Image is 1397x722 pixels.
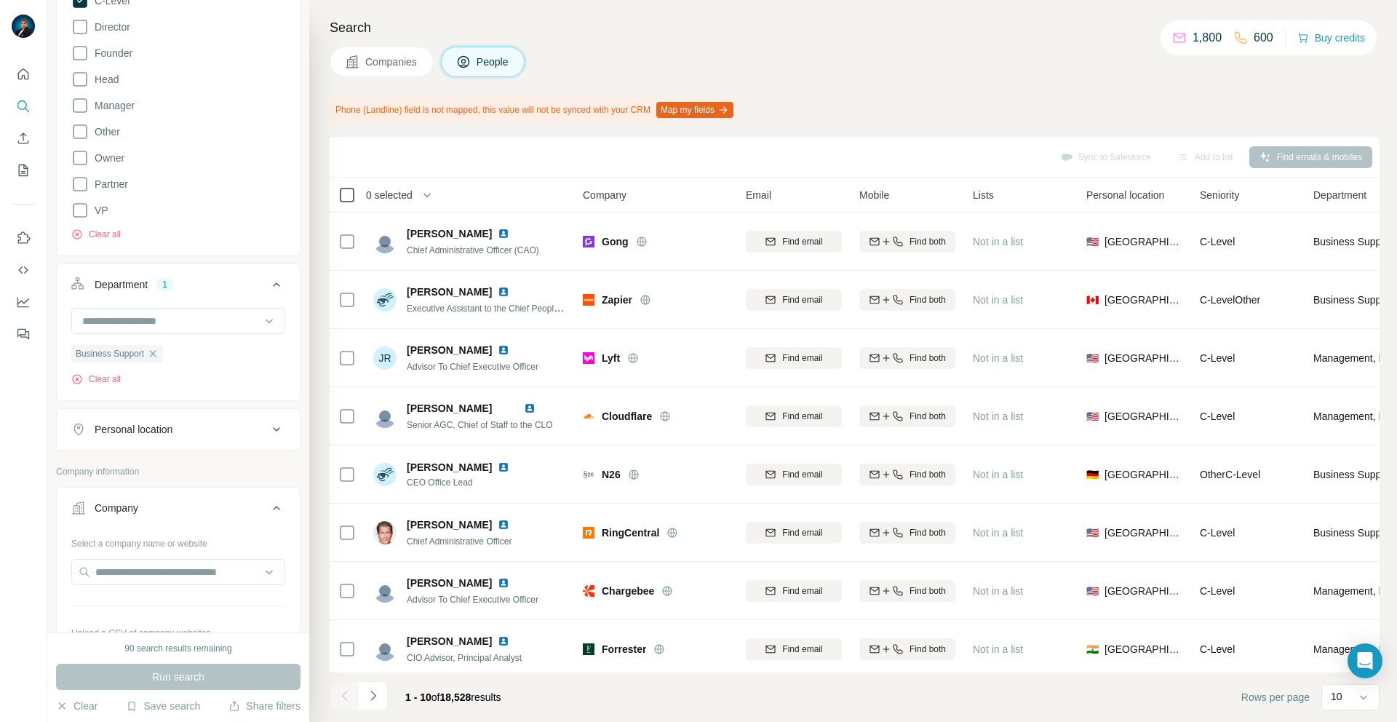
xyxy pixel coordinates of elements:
img: Logo of Chargebee [583,585,594,597]
img: LinkedIn logo [498,577,509,589]
div: Phone (Landline) field is not mapped, this value will not be synced with your CRM [330,98,736,122]
span: RingCentral [602,525,659,540]
button: Navigate to next page [359,681,388,710]
span: Find both [910,468,946,481]
span: Not in a list [973,352,1023,364]
p: 1,800 [1193,29,1222,47]
span: 🇺🇸 [1086,409,1099,424]
span: N26 [602,467,621,482]
span: Chargebee [602,584,654,598]
span: CEO Office Lead [407,476,527,489]
span: 🇺🇸 [1086,525,1099,540]
button: Department1 [57,267,300,308]
span: Senior AGC, Chief of Staff to the CLO [407,420,553,430]
span: 🇺🇸 [1086,351,1099,365]
span: Find both [910,235,946,248]
button: Find both [859,231,955,253]
img: Avatar [373,521,397,544]
span: Forrester [602,642,646,656]
button: Find both [859,638,955,660]
span: Director [89,20,130,34]
div: Open Intercom Messenger [1348,643,1382,678]
span: Find both [910,643,946,656]
span: C-Level [1200,410,1235,422]
img: Avatar [373,638,397,661]
div: Personal location [95,422,172,437]
span: [GEOGRAPHIC_DATA] [1105,584,1182,598]
span: Find email [782,468,822,481]
span: C-Level [1200,643,1235,655]
span: Find email [782,352,822,365]
img: LinkedIn logo [498,344,509,356]
img: Logo of Lyft [583,352,594,364]
button: Map my fields [656,102,733,118]
img: Logo of Zapier [583,294,594,306]
p: 10 [1331,689,1342,704]
img: Avatar [12,15,35,38]
span: Personal location [1086,188,1164,202]
span: Companies [365,55,418,69]
span: Not in a list [973,294,1023,306]
span: [PERSON_NAME] [407,576,492,590]
button: Find email [746,638,842,660]
span: Find email [782,410,822,423]
img: Logo of RingCentral [583,527,594,539]
span: 18,528 [440,691,471,703]
img: Avatar [373,405,397,428]
span: [PERSON_NAME] [407,402,492,414]
span: [PERSON_NAME] [407,517,492,532]
button: Find email [746,405,842,427]
img: Logo of Gong [583,236,594,247]
button: Save search [126,699,200,713]
span: Email [746,188,771,202]
button: Find email [746,464,842,485]
span: Find both [910,526,946,539]
span: Chief Administrative Officer [407,536,512,547]
span: [GEOGRAPHIC_DATA] [1105,293,1182,307]
button: Find both [859,522,955,544]
span: Not in a list [973,643,1023,655]
span: [PERSON_NAME] [407,343,492,357]
img: LinkedIn logo [498,461,509,473]
span: Find email [782,235,822,248]
button: Find both [859,405,955,427]
span: C-Level [1200,527,1235,539]
button: Company [57,491,300,531]
button: Find both [859,289,955,311]
span: [GEOGRAPHIC_DATA] [1105,234,1182,249]
p: 600 [1254,29,1273,47]
span: Find both [910,584,946,598]
span: VP [89,203,108,218]
span: Chief Administrative Officer (CAO) [407,245,539,255]
span: Manager [89,98,135,113]
img: LinkedIn logo [524,402,536,414]
button: Use Surfe on LinkedIn [12,225,35,251]
img: Logo of N26 [583,469,594,480]
span: [GEOGRAPHIC_DATA] [1105,351,1182,365]
span: 🇺🇸 [1086,584,1099,598]
span: [GEOGRAPHIC_DATA] [1105,409,1182,424]
div: Department [95,277,148,292]
span: Lists [973,188,994,202]
img: LinkedIn logo [498,519,509,531]
span: Business Support [76,347,144,360]
span: People [477,55,510,69]
img: Avatar [373,288,397,312]
span: 🇨🇦 [1086,293,1099,307]
button: Find email [746,347,842,369]
img: Logo of Forrester [583,643,594,655]
span: Find both [910,352,946,365]
span: Not in a list [973,236,1023,247]
span: Cloudflare [602,409,652,424]
span: Lyft [602,351,620,365]
button: My lists [12,157,35,183]
img: LinkedIn logo [498,635,509,647]
span: [PERSON_NAME] [407,285,492,299]
div: 90 search results remaining [124,642,231,655]
span: [PERSON_NAME] [407,460,492,475]
span: Other [89,124,120,139]
button: Find both [859,580,955,602]
span: Partner [89,177,128,191]
span: Owner [89,151,124,165]
button: Feedback [12,321,35,347]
